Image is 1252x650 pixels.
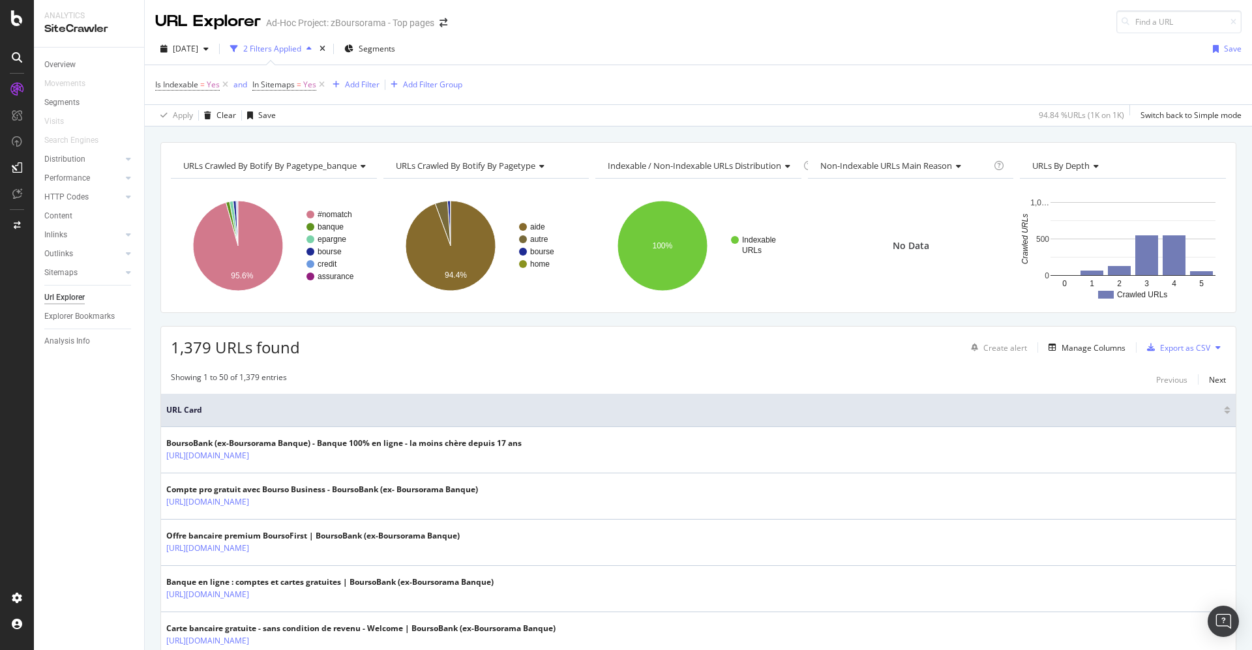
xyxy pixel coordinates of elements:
svg: A chart. [171,189,374,303]
text: bourse [530,247,554,256]
text: 3 [1145,279,1150,288]
text: 500 [1036,235,1049,244]
span: 1,379 URLs found [171,336,300,358]
div: SiteCrawler [44,22,134,37]
text: aide [530,222,545,231]
div: Overview [44,58,76,72]
button: 2 Filters Applied [225,38,317,59]
button: and [233,78,247,91]
div: HTTP Codes [44,190,89,204]
span: URLs by Depth [1032,160,1090,171]
svg: A chart. [383,189,586,303]
a: Movements [44,77,98,91]
h4: Indexable / Non-Indexable URLs Distribution [605,155,801,176]
a: [URL][DOMAIN_NAME] [166,542,249,555]
div: Add Filter Group [403,79,462,90]
span: In Sitemaps [252,79,295,90]
span: = [297,79,301,90]
span: Indexable / Non-Indexable URLs distribution [608,160,781,171]
div: Previous [1156,374,1187,385]
div: Search Engines [44,134,98,147]
div: Ad-Hoc Project: zBoursorama - Top pages [266,16,434,29]
input: Find a URL [1116,10,1242,33]
text: 5 [1200,279,1204,288]
a: Analysis Info [44,334,135,348]
div: Clear [216,110,236,121]
text: Indexable [742,235,776,244]
text: 0 [1045,271,1050,280]
span: URLs Crawled By Botify By pagetype_banque [183,160,357,171]
span: No Data [893,239,929,252]
div: Url Explorer [44,291,85,304]
div: Showing 1 to 50 of 1,379 entries [171,372,287,387]
div: Content [44,209,72,223]
div: Add Filter [345,79,380,90]
text: home [530,259,550,269]
button: Switch back to Simple mode [1135,105,1242,126]
text: 100% [653,241,673,250]
div: Open Intercom Messenger [1208,606,1239,637]
a: Outlinks [44,247,122,261]
a: Explorer Bookmarks [44,310,135,323]
div: Banque en ligne : comptes et cartes gratuites | BoursoBank (ex-Boursorama Banque) [166,576,494,588]
div: times [317,42,328,55]
button: Create alert [966,337,1027,358]
button: Segments [339,38,400,59]
text: URLs [742,246,762,255]
text: 4 [1172,279,1177,288]
div: Manage Columns [1062,342,1125,353]
div: Export as CSV [1160,342,1210,353]
div: Outlinks [44,247,73,261]
div: Sitemaps [44,266,78,280]
span: 2025 Sep. 9th [173,43,198,54]
button: [DATE] [155,38,214,59]
span: Yes [303,76,316,94]
text: Crawled URLs [1117,290,1167,299]
text: epargne [318,235,346,244]
button: Add Filter [327,77,380,93]
button: Add Filter Group [385,77,462,93]
a: Url Explorer [44,291,135,304]
div: URL Explorer [155,10,261,33]
div: Analytics [44,10,134,22]
a: [URL][DOMAIN_NAME] [166,588,249,601]
h4: Non-Indexable URLs Main Reason [818,155,992,176]
button: Next [1209,372,1226,387]
div: Apply [173,110,193,121]
span: URL Card [166,404,1221,416]
div: Distribution [44,153,85,166]
button: Manage Columns [1043,340,1125,355]
text: 1 [1090,279,1095,288]
a: [URL][DOMAIN_NAME] [166,634,249,647]
div: Visits [44,115,64,128]
span: = [200,79,205,90]
a: [URL][DOMAIN_NAME] [166,449,249,462]
a: [URL][DOMAIN_NAME] [166,495,249,509]
text: 2 [1118,279,1122,288]
a: Performance [44,171,122,185]
text: credit [318,259,337,269]
text: autre [530,235,548,244]
div: A chart. [1020,189,1226,303]
div: Explorer Bookmarks [44,310,115,323]
div: Offre bancaire premium BoursoFirst | BoursoBank (ex-Boursorama Banque) [166,530,460,542]
text: 0 [1063,279,1067,288]
div: Movements [44,77,85,91]
span: Yes [207,76,220,94]
div: Save [258,110,276,121]
a: Visits [44,115,77,128]
svg: A chart. [595,189,798,303]
text: 95.6% [231,271,253,280]
button: Save [242,105,276,126]
a: Distribution [44,153,122,166]
div: Save [1224,43,1242,54]
a: Overview [44,58,135,72]
span: Segments [359,43,395,54]
div: 94.84 % URLs ( 1K on 1K ) [1039,110,1124,121]
div: Segments [44,96,80,110]
button: Clear [199,105,236,126]
a: HTTP Codes [44,190,122,204]
text: banque [318,222,344,231]
button: Save [1208,38,1242,59]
